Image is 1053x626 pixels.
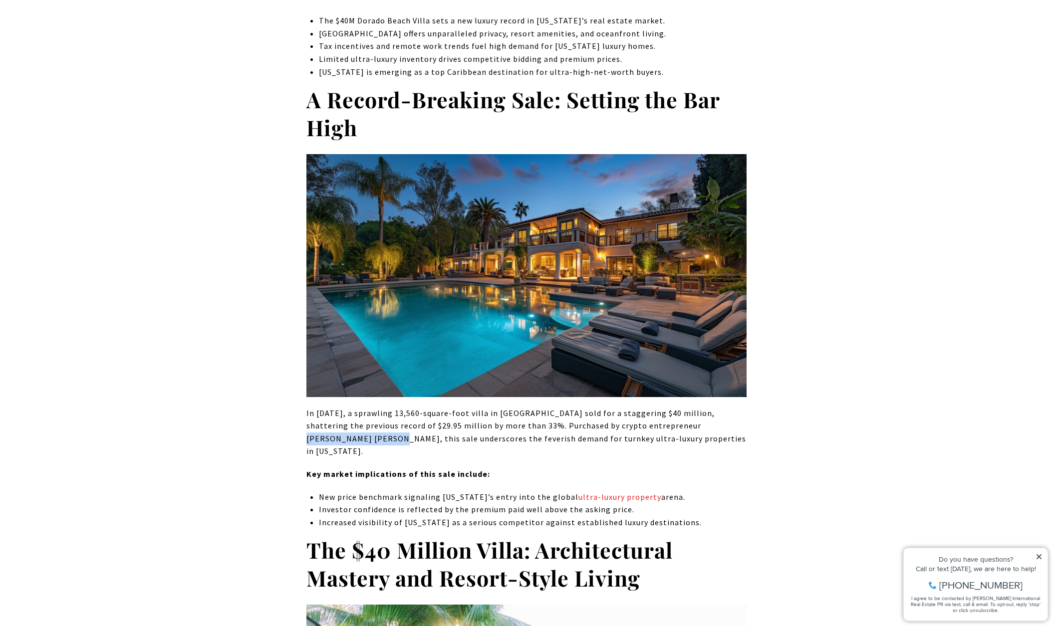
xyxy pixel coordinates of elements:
div: Call or text [DATE], we are here to help! [10,32,144,39]
li: Increased visibility of [US_STATE] as a serious competitor against established luxury destinations. [319,516,747,529]
strong: Key market implications of this sale include: [306,469,490,479]
p: In [DATE], a sprawling 13,560-square-foot villa in [GEOGRAPHIC_DATA] sold for a staggering $40 mi... [306,407,747,458]
span: I agree to be contacted by [PERSON_NAME] International Real Estate PR via text, call & email. To ... [12,61,142,80]
a: ultra-luxury property - open in a new tab [578,492,661,502]
li: Tax incentives and remote work trends fuel high demand for [US_STATE] luxury homes. [319,40,747,53]
li: Investor confidence is reflected by the premium paid well above the asking price. [319,503,747,516]
li: Limited ultra-luxury inventory drives competitive bidding and premium prices. [319,53,747,66]
span: [PHONE_NUMBER] [41,47,124,57]
li: New price benchmark signaling [US_STATE]’s entry into the global arena. [319,491,747,504]
li: The $40M Dorado Beach Villa sets a new luxury record in [US_STATE]’s real estate market. [319,14,747,27]
li: [GEOGRAPHIC_DATA] offers unparalleled privacy, resort amenities, and oceanfront living. [319,27,747,40]
li: [US_STATE] is emerging as a top Caribbean destination for ultra-high-net-worth buyers. [319,66,747,79]
img: A luxurious home with a pool, surrounded by palm trees and lush greenery, illuminated at dusk. Co... [306,154,747,397]
div: Do you have questions? [10,22,144,29]
strong: The $40 Million Villa: Architectural Mastery and Resort-Style Living [306,535,673,592]
strong: A Record-Breaking Sale: Setting the Bar High [306,85,720,142]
